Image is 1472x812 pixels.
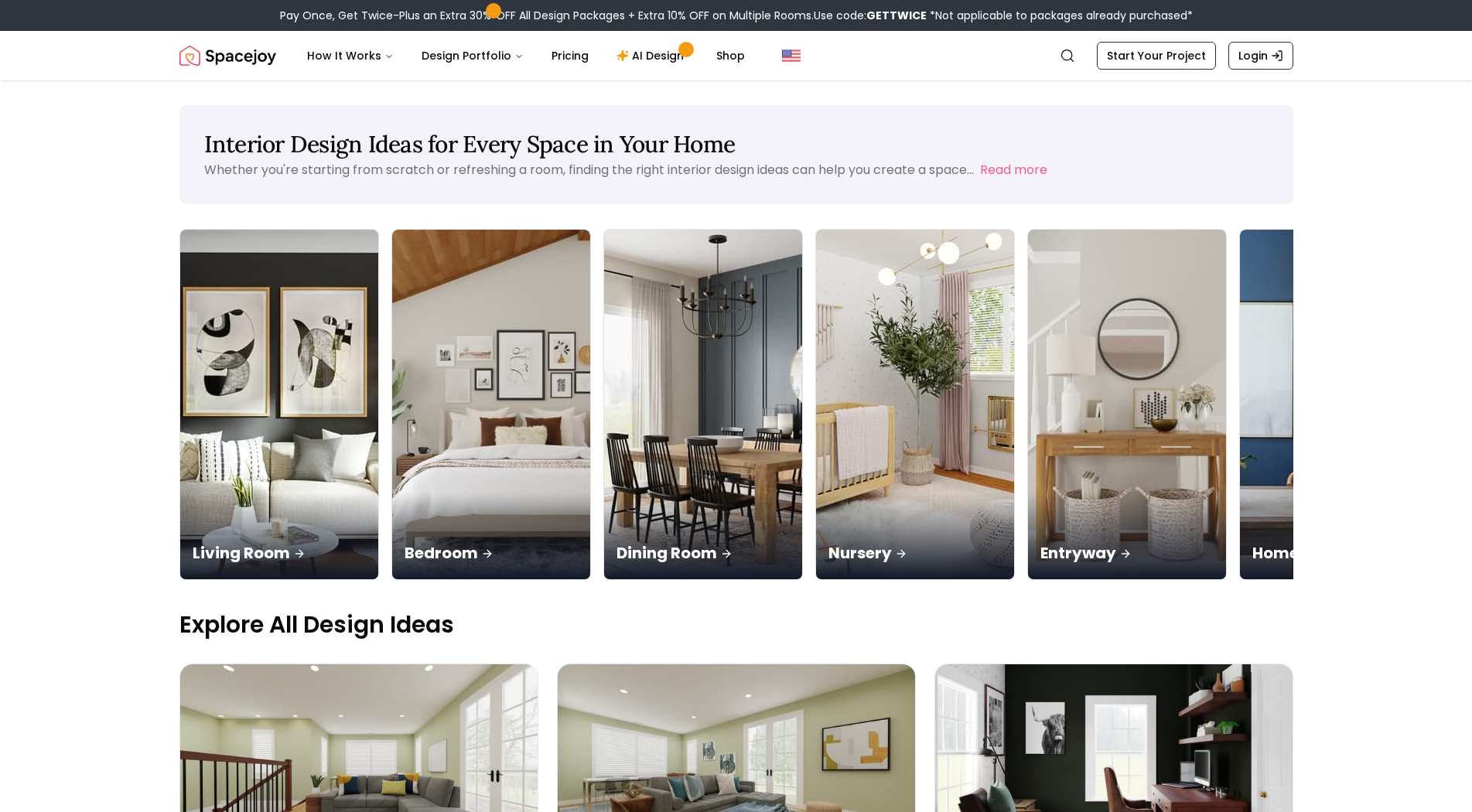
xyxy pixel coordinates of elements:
[814,8,927,23] span: Use code:
[816,230,1014,579] img: Nursery
[295,40,406,71] button: How It Works
[204,130,1269,158] h1: Interior Design Ideas for Every Space in Your Home
[179,40,276,71] a: Spacejoy
[204,161,974,179] p: Whether you're starting from scratch or refreshing a room, finding the right interior design idea...
[1228,42,1293,70] a: Login
[828,542,1002,564] p: Nursery
[179,31,1293,80] nav: Global
[927,8,1193,23] span: *Not applicable to packages already purchased*
[1027,229,1227,580] a: EntrywayEntryway
[1252,542,1426,564] p: Home Office
[280,8,1193,23] div: Pay Once, Get Twice-Plus an Extra 30% OFF All Design Packages + Extra 10% OFF on Multiple Rooms.
[616,542,790,564] p: Dining Room
[405,542,578,564] p: Bedroom
[1040,542,1214,564] p: Entryway
[782,46,801,65] img: United States
[603,229,803,580] a: Dining RoomDining Room
[539,40,601,71] a: Pricing
[604,40,701,71] a: AI Design
[193,542,366,564] p: Living Room
[180,230,378,579] img: Living Room
[391,229,591,580] a: BedroomBedroom
[815,229,1015,580] a: NurseryNursery
[179,611,1293,639] p: Explore All Design Ideas
[409,40,536,71] button: Design Portfolio
[704,40,757,71] a: Shop
[604,230,802,579] img: Dining Room
[866,8,927,23] b: GETTWICE
[179,40,276,71] img: Spacejoy Logo
[295,40,757,71] nav: Main
[980,161,1047,179] button: Read more
[392,230,590,579] img: Bedroom
[179,229,379,580] a: Living RoomLiving Room
[1239,229,1439,580] a: Home OfficeHome Office
[1240,230,1438,579] img: Home Office
[1028,230,1226,579] img: Entryway
[1097,42,1216,70] a: Start Your Project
